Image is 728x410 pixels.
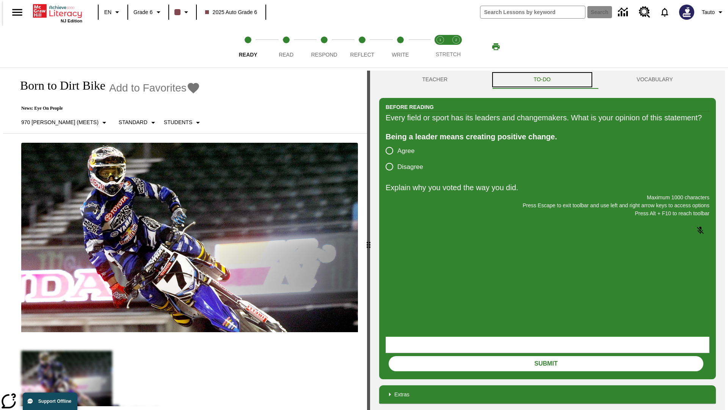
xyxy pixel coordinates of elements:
[370,71,725,410] div: activity
[613,2,634,23] a: Data Center
[679,5,694,20] img: Avatar
[116,116,161,129] button: Scaffolds, Standard
[699,5,728,19] button: Profile/Settings
[594,71,716,89] button: VOCABULARY
[12,106,206,111] p: News: Eye On People
[392,52,409,58] span: Write
[397,162,423,172] span: Disagree
[429,26,451,68] button: Stretch Read step 1 of 2
[480,6,585,18] input: search field
[340,26,384,68] button: Reflect step 4 of 5
[439,38,441,42] text: 1
[455,38,457,42] text: 2
[264,26,308,68] button: Read step 2 of 5
[33,3,82,23] div: Home
[397,146,414,156] span: Agree
[226,26,270,68] button: Ready step 1 of 5
[3,6,111,13] body: Explain why you voted the way you did. Maximum 1000 characters Press Alt + F10 to reach toolbar P...
[23,393,77,410] button: Support Offline
[386,210,709,218] p: Press Alt + F10 to reach toolbar
[379,385,716,404] div: Extras
[379,71,716,89] div: Instructional Panel Tabs
[350,52,375,58] span: Reflect
[61,19,82,23] span: NJ Edition
[436,51,461,57] span: STRETCH
[484,40,508,54] button: Print
[491,71,594,89] button: TO-DO
[109,82,187,94] span: Add to Favorites
[386,143,429,175] div: poll
[164,118,192,126] p: Students
[386,181,709,194] p: Explain why you voted the way you did.
[18,116,112,129] button: Select Lexile, 970 Lexile (Meets)
[21,143,358,333] img: Motocross racer James Stewart flies through the air on his dirt bike.
[133,8,153,16] span: Grade 6
[386,103,434,111] h2: Before Reading
[445,26,467,68] button: Stretch Respond step 2 of 2
[12,79,105,93] h1: Born to Dirt Bike
[655,2,675,22] a: Notifications
[389,356,703,371] button: Submit
[634,2,655,22] a: Resource Center, Will open in new tab
[378,26,422,68] button: Write step 5 of 5
[161,116,206,129] button: Select Student
[379,71,491,89] button: Teacher
[311,52,337,58] span: Respond
[21,118,99,126] p: 970 [PERSON_NAME] (Meets)
[702,8,715,16] span: Tauto
[3,71,367,406] div: reading
[386,112,709,124] div: Every field or sport has its leaders and changemakers. What is your opinion of this statement?
[171,5,194,19] button: Class color is dark brown. Change class color
[386,131,709,143] div: Being a leader means creating positive change.
[101,5,125,19] button: Language: EN, Select a language
[386,202,709,210] p: Press Escape to exit toolbar and use left and right arrow keys to access options
[367,71,370,410] div: Press Enter or Spacebar and then press right and left arrow keys to move the slider
[119,118,147,126] p: Standard
[394,391,409,399] p: Extras
[104,8,111,16] span: EN
[279,52,293,58] span: Read
[205,8,257,16] span: 2025 Auto Grade 6
[691,221,709,240] button: Click to activate and allow voice recognition
[239,52,257,58] span: Ready
[130,5,166,19] button: Grade: Grade 6, Select a grade
[675,2,699,22] button: Select a new avatar
[302,26,346,68] button: Respond step 3 of 5
[6,1,28,24] button: Open side menu
[386,194,709,202] p: Maximum 1000 characters
[38,399,71,404] span: Support Offline
[109,81,200,95] button: Add to Favorites - Born to Dirt Bike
